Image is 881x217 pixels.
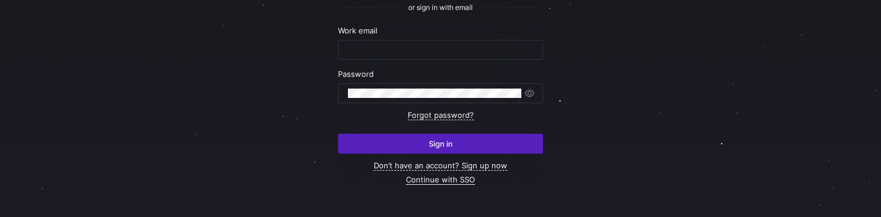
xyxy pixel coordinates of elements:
[408,110,474,120] a: Forgot password?
[429,139,453,148] span: Sign in
[338,69,374,79] span: Password
[408,4,473,12] span: or sign in with email
[338,26,377,35] span: Work email
[338,134,543,154] button: Sign in
[374,161,507,171] a: Don’t have an account? Sign up now
[406,175,475,185] a: Continue with SSO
